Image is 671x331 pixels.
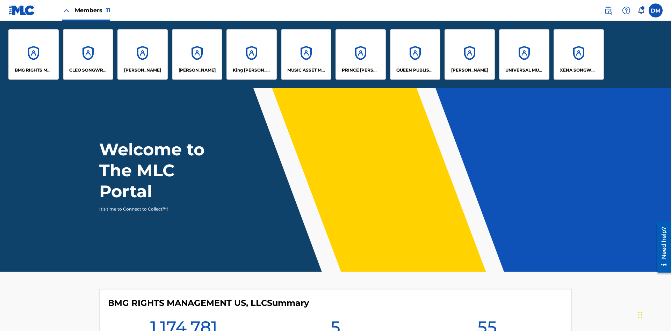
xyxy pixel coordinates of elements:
h1: Welcome to The MLC Portal [99,139,230,202]
a: AccountsMUSIC ASSET MANAGEMENT (MAM) [281,29,331,80]
div: Help [619,3,633,17]
a: AccountsXENA SONGWRITER [554,29,604,80]
iframe: Chat Widget [636,297,671,331]
span: Members [75,6,110,14]
div: Notifications [637,7,644,14]
p: King McTesterson [233,67,271,73]
img: help [622,6,630,15]
p: RONALD MCTESTERSON [451,67,488,73]
span: 11 [106,7,110,14]
a: AccountsUNIVERSAL MUSIC PUB GROUP [499,29,549,80]
div: User Menu [649,3,663,17]
a: Public Search [601,3,615,17]
a: AccountsQUEEN PUBLISHA [390,29,440,80]
img: search [604,6,612,15]
p: MUSIC ASSET MANAGEMENT (MAM) [287,67,325,73]
img: MLC Logo [8,5,35,15]
iframe: Resource Center [651,219,671,276]
a: AccountsPRINCE [PERSON_NAME] [335,29,386,80]
p: QUEEN PUBLISHA [396,67,434,73]
div: Drag [638,304,642,325]
p: It's time to Connect to Collect™! [99,206,221,212]
p: CLEO SONGWRITER [69,67,107,73]
a: AccountsCLEO SONGWRITER [63,29,113,80]
a: AccountsKing [PERSON_NAME] [226,29,277,80]
h4: BMG RIGHTS MANAGEMENT US, LLC [108,298,309,308]
a: Accounts[PERSON_NAME] [172,29,222,80]
p: PRINCE MCTESTERSON [342,67,380,73]
img: Close [62,6,71,15]
a: Accounts[PERSON_NAME] [445,29,495,80]
a: Accounts[PERSON_NAME] [117,29,168,80]
a: AccountsBMG RIGHTS MANAGEMENT US, LLC [8,29,59,80]
p: ELVIS COSTELLO [124,67,161,73]
p: EYAMA MCSINGER [179,67,216,73]
p: UNIVERSAL MUSIC PUB GROUP [505,67,543,73]
p: BMG RIGHTS MANAGEMENT US, LLC [15,67,53,73]
p: XENA SONGWRITER [560,67,598,73]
